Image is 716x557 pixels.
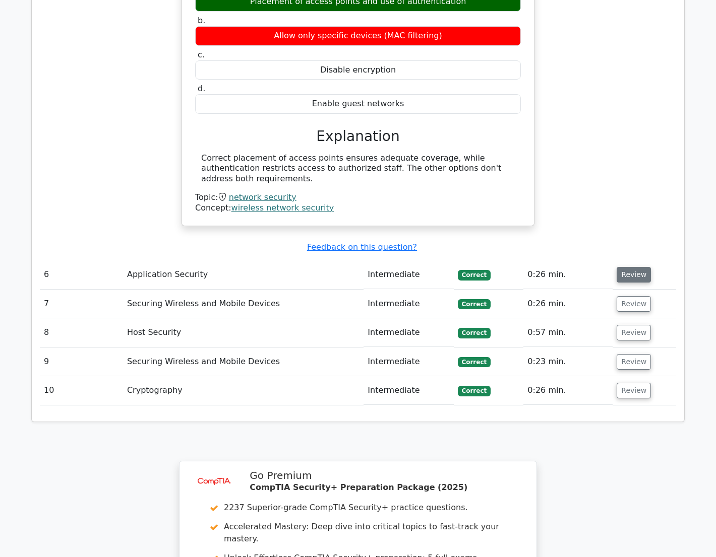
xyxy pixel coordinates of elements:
div: Disable encryption [195,60,521,80]
span: Correct [458,299,491,309]
a: Feedback on this question? [307,242,417,252]
td: Application Security [123,260,364,289]
span: Correct [458,270,491,280]
span: Correct [458,357,491,367]
td: Intermediate [364,318,453,347]
div: Topic: [195,192,521,203]
td: 9 [40,347,123,376]
td: Securing Wireless and Mobile Devices [123,290,364,318]
a: wireless network security [231,203,334,213]
div: Enable guest networks [195,94,521,114]
td: Cryptography [123,376,364,405]
span: Correct [458,386,491,396]
button: Review [617,383,651,398]
td: 0:23 min. [523,347,613,376]
div: Concept: [195,203,521,214]
div: Correct placement of access points ensures adequate coverage, while authentication restricts acce... [201,153,515,184]
td: 0:57 min. [523,318,613,347]
h3: Explanation [201,128,515,145]
td: 7 [40,290,123,318]
td: 0:26 min. [523,290,613,318]
td: 0:26 min. [523,260,613,289]
button: Review [617,325,651,340]
span: d. [198,84,205,93]
td: 8 [40,318,123,347]
span: c. [198,50,205,59]
td: 10 [40,376,123,405]
button: Review [617,296,651,312]
span: b. [198,16,205,25]
button: Review [617,267,651,283]
td: Securing Wireless and Mobile Devices [123,347,364,376]
button: Review [617,354,651,370]
div: Allow only specific devices (MAC filtering) [195,26,521,46]
span: Correct [458,328,491,338]
td: Intermediate [364,376,453,405]
td: Intermediate [364,347,453,376]
td: 0:26 min. [523,376,613,405]
a: network security [229,192,296,202]
td: Host Security [123,318,364,347]
td: Intermediate [364,260,453,289]
td: Intermediate [364,290,453,318]
td: 6 [40,260,123,289]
